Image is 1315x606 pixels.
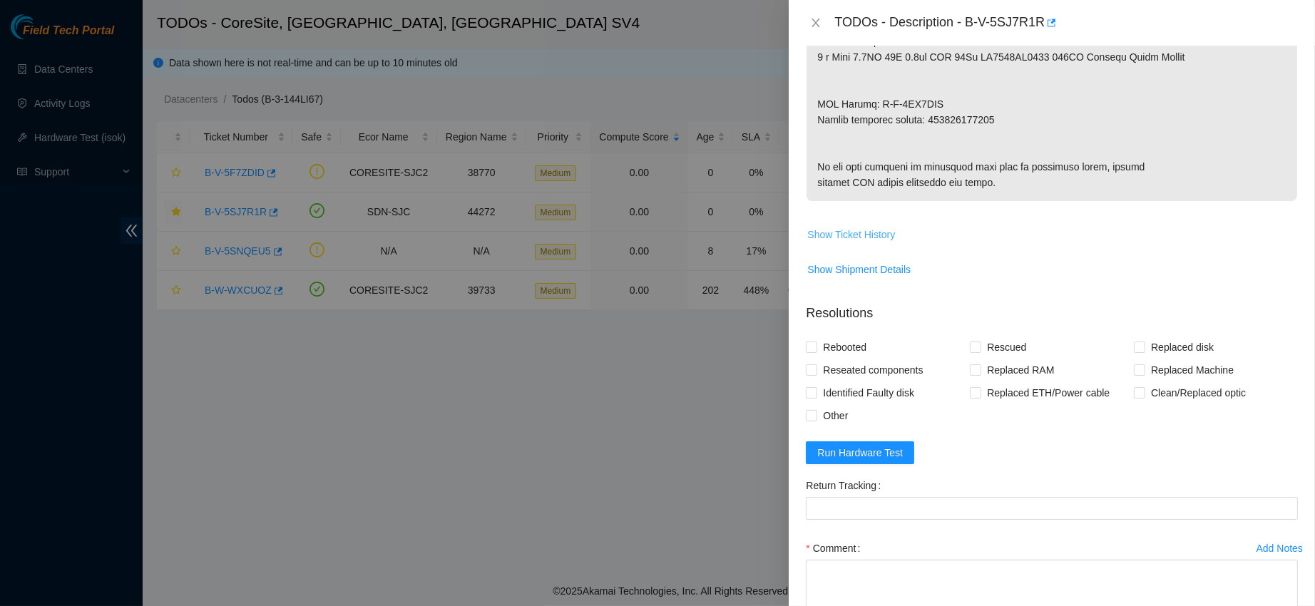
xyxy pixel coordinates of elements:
[1145,359,1239,381] span: Replaced Machine
[981,359,1060,381] span: Replaced RAM
[807,262,911,277] span: Show Shipment Details
[806,474,886,497] label: Return Tracking
[817,404,854,427] span: Other
[807,227,895,242] span: Show Ticket History
[981,336,1032,359] span: Rescued
[807,223,896,246] button: Show Ticket History
[817,336,872,359] span: Rebooted
[806,292,1298,323] p: Resolutions
[806,441,914,464] button: Run Hardware Test
[806,537,866,560] label: Comment
[1145,381,1252,404] span: Clean/Replaced optic
[806,16,826,30] button: Close
[807,258,911,281] button: Show Shipment Details
[817,359,928,381] span: Reseated components
[806,497,1298,520] input: Return Tracking
[810,17,822,29] span: close
[1145,336,1219,359] span: Replaced disk
[1257,543,1303,553] div: Add Notes
[834,11,1298,34] div: TODOs - Description - B-V-5SJ7R1R
[817,381,920,404] span: Identified Faulty disk
[981,381,1115,404] span: Replaced ETH/Power cable
[817,445,903,461] span: Run Hardware Test
[1256,537,1304,560] button: Add Notes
